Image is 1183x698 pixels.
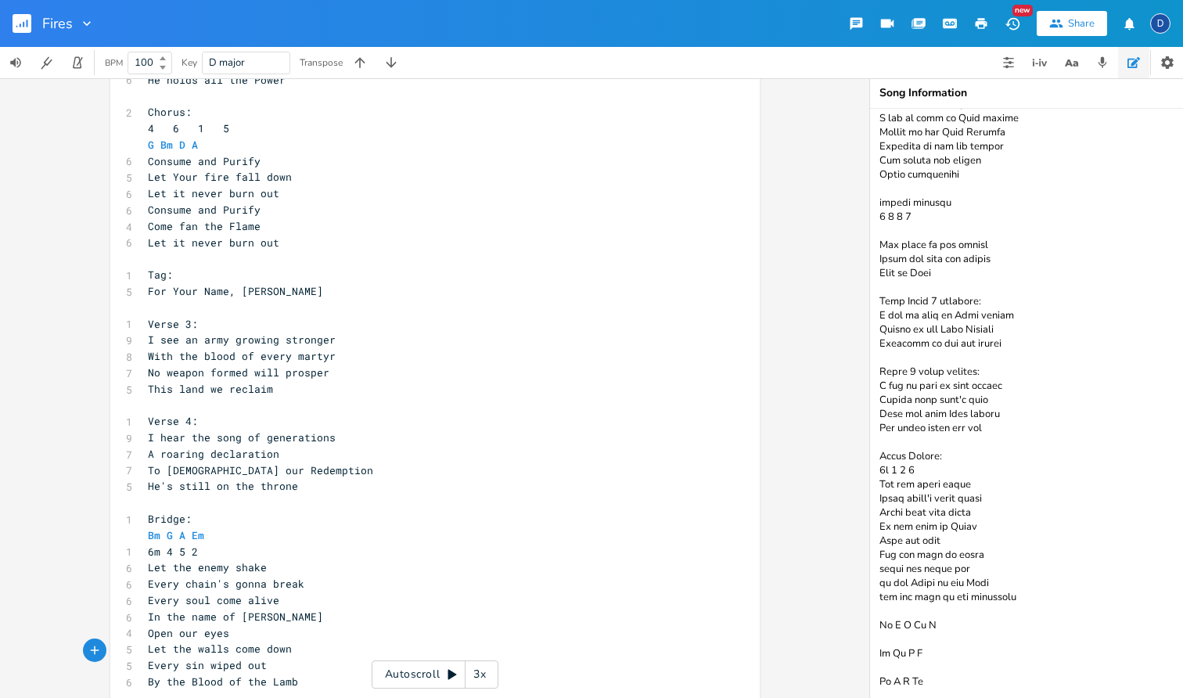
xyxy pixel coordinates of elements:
[1012,5,1033,16] div: New
[148,593,279,607] span: Every soul come alive
[148,430,336,444] span: I hear the song of generations
[148,186,279,200] span: Let it never burn out
[148,479,298,493] span: He's still on the throne
[148,545,198,559] span: 6m 4 5 2
[192,138,198,152] span: A
[148,447,279,461] span: A roaring declaration
[148,675,298,689] span: By the Blood of the Lamb
[148,203,261,217] span: Consume and Purify
[148,73,286,87] span: He holds all the Power
[160,138,173,152] span: Bm
[148,333,336,347] span: I see an army growing stronger
[148,528,160,542] span: Bm
[1068,16,1095,31] div: Share
[148,560,267,574] span: Let the enemy shake
[182,58,197,67] div: Key
[1150,13,1170,34] div: David Jones
[179,528,185,542] span: A
[148,610,323,624] span: In the name of [PERSON_NAME]
[997,9,1028,38] button: New
[192,528,204,542] span: Em
[148,138,154,152] span: G
[466,660,494,689] div: 3x
[372,660,498,689] div: Autoscroll
[870,109,1183,698] textarea: Lore ipsum: Dolors amet conse Adi elit sedd eiusm temp inc Utlab etd magn Aliqu eni admi Ve'q nos...
[148,365,329,380] span: No weapon formed will prosper
[148,105,192,119] span: Chorus:
[148,382,273,396] span: This land we reclaim
[148,170,292,184] span: Let Your fire fall down
[148,268,173,282] span: Tag:
[879,88,1174,99] div: Song Information
[209,56,245,70] span: D major
[148,577,304,591] span: Every chain's gonna break
[1150,5,1170,41] button: D
[148,154,261,168] span: Consume and Purify
[179,138,185,152] span: D
[148,463,373,477] span: To [DEMOGRAPHIC_DATA] our Redemption
[148,317,198,331] span: Verse 3:
[148,414,198,428] span: Verse 4:
[148,121,229,135] span: 4 6 1 5
[105,59,123,67] div: BPM
[167,528,173,542] span: G
[148,349,336,363] span: With the blood of every martyr
[42,16,73,31] span: Fires
[148,236,279,250] span: Let it never burn out
[148,626,229,640] span: Open our eyes
[148,512,192,526] span: Bridge:
[148,658,267,672] span: Every sin wiped out
[1037,11,1107,36] button: Share
[148,642,292,656] span: Let the walls come down
[148,284,323,298] span: For Your Name, [PERSON_NAME]
[148,219,261,233] span: Come fan the Flame
[300,58,343,67] div: Transpose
